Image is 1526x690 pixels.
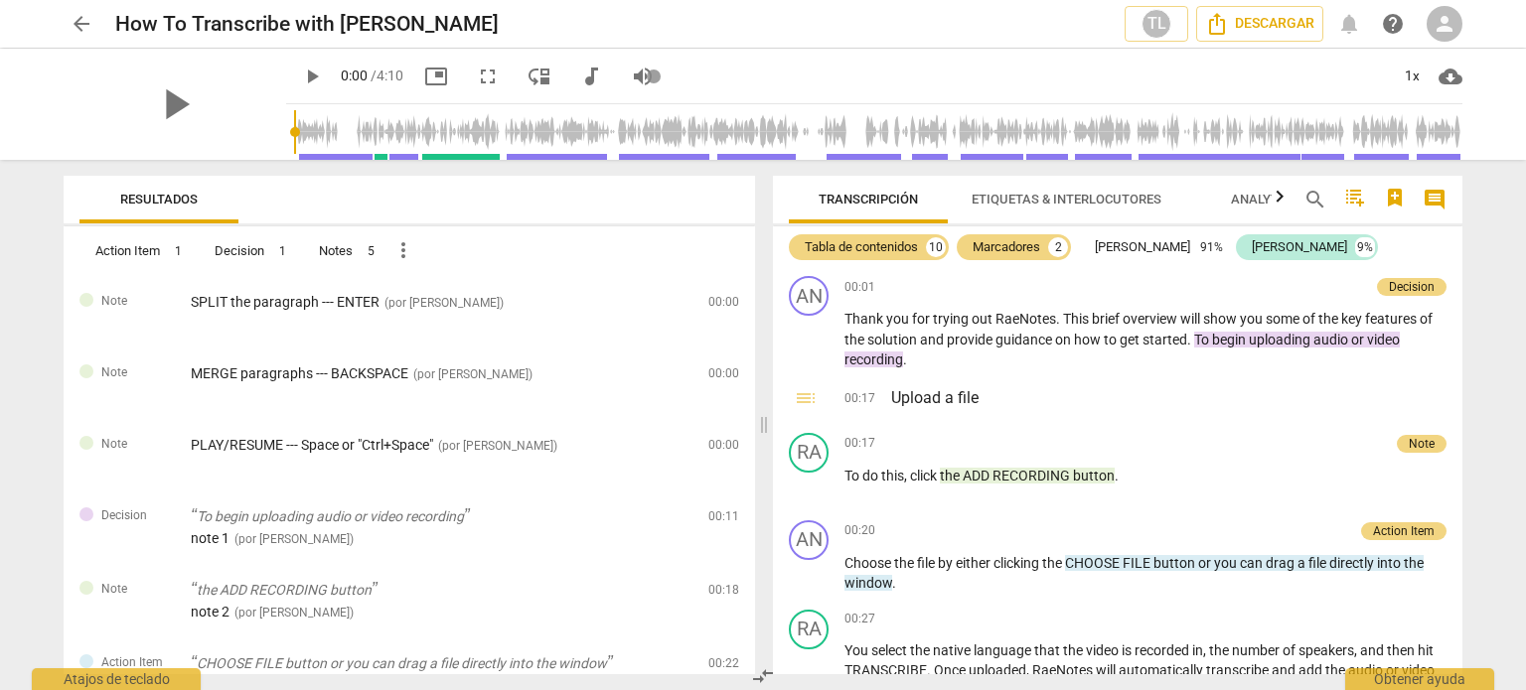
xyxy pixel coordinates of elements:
span: key [1341,311,1365,327]
span: can [1240,555,1266,571]
span: a [1297,555,1308,571]
span: . [1187,332,1194,347]
button: Buscar [1299,184,1331,215]
span: / 4:10 [371,68,403,83]
span: and [920,332,947,347]
span: Decision [101,507,147,524]
span: do [862,468,881,483]
span: native [933,642,974,658]
span: and [1272,662,1298,678]
span: the [894,555,917,571]
span: language [974,642,1034,658]
div: Note [1409,435,1435,453]
span: window [844,575,892,591]
span: play_arrow [300,65,324,88]
span: then [1387,642,1418,658]
span: note 2 [191,604,229,620]
span: 00:00 [708,294,739,311]
span: Resultados [120,192,198,207]
span: recorded [1135,642,1192,658]
span: Descargar [1205,12,1314,36]
span: Once [934,662,969,678]
span: Note [101,293,127,310]
span: trying [933,311,972,327]
span: 00:11 [708,508,739,525]
span: the [910,642,933,658]
span: MERGE paragraphs --- BACKSPACE [191,365,408,381]
span: Note [101,436,127,453]
span: CHOOSE [1065,555,1123,571]
span: to [1104,332,1120,347]
div: [PERSON_NAME] [1252,237,1347,257]
button: Descargar [1196,6,1323,42]
span: the [1063,642,1086,658]
span: volume_up [631,65,655,88]
div: Atajos de teclado [32,668,201,690]
span: . [892,575,896,591]
span: , [1354,642,1360,658]
span: video [1367,332,1400,347]
span: button [1153,555,1198,571]
span: compare_arrows [751,664,775,688]
div: [PERSON_NAME] [1095,237,1190,257]
span: , [1203,642,1209,658]
span: button [1073,468,1115,483]
div: Marcadores [973,237,1040,257]
span: 00:01 [844,279,875,296]
button: Reproducir [294,59,330,94]
span: , [904,468,910,483]
span: arrow_back [70,12,93,36]
span: toc [794,386,818,410]
div: 9% [1355,237,1375,257]
span: or [1351,332,1367,347]
span: video [1086,642,1122,658]
span: will [1180,311,1203,327]
span: by [938,555,956,571]
span: brief [1092,311,1123,327]
span: 00:00 [708,437,739,454]
button: Añadir Tabla de Contenidos [1339,184,1371,215]
span: will [1096,662,1119,678]
span: drag [1266,555,1297,571]
span: 00:17 [844,390,875,410]
span: To [1194,332,1212,347]
span: note 1 [191,530,229,546]
span: 00:18 [708,582,739,599]
span: begin [1212,332,1249,347]
span: audio [1348,662,1386,678]
span: uploaded [969,662,1026,678]
span: This [1063,311,1092,327]
span: RECORDING [992,468,1073,483]
span: started [1143,332,1187,347]
span: . [1056,311,1063,327]
span: transcribe [1206,662,1272,678]
span: To [844,468,862,483]
span: SPLIT the paragraph --- ENTER [191,294,380,310]
span: ( por [PERSON_NAME] ) [413,367,533,381]
div: Cambiar un interlocutor [789,520,829,560]
span: clicking [993,555,1042,571]
span: show [1203,311,1240,327]
span: guidance [995,332,1055,347]
span: the [844,332,867,347]
span: 00:22 [708,655,739,672]
span: of [1420,311,1433,327]
span: move_down [528,65,551,88]
div: Cambiar un interlocutor [789,276,829,316]
h2: How To Transcribe with [PERSON_NAME] [115,12,499,37]
button: TL [1125,6,1188,42]
span: the [1404,555,1424,571]
div: 1 [168,241,188,261]
span: ( por [PERSON_NAME] ) [384,296,504,310]
span: cloud_download [1439,65,1462,88]
div: TL [1142,9,1171,39]
span: . [1115,468,1119,483]
span: you [1240,311,1266,327]
span: file [917,555,938,571]
div: 2 [1048,237,1068,257]
span: some [1266,311,1302,327]
span: number [1232,642,1283,658]
span: this [881,468,904,483]
span: Choose [844,555,894,571]
span: 00:20 [844,522,875,539]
